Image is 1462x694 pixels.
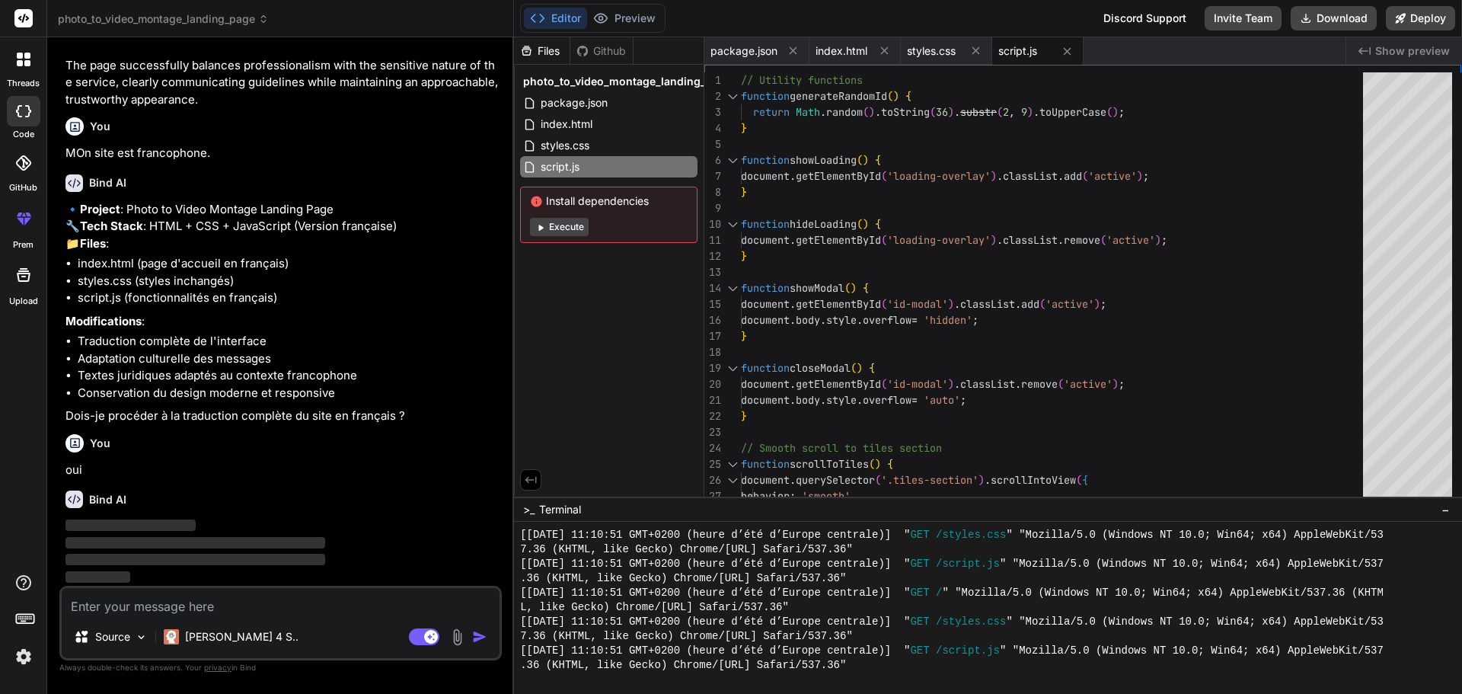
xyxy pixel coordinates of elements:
div: 5 [704,136,721,152]
span: [[DATE] 11:10:51 GMT+0200 (heure d’été d’Europe centrale)] " [520,586,910,600]
label: threads [7,77,40,90]
span: >_ [523,502,535,517]
li: styles.css (styles inchangés) [78,273,499,290]
div: Click to collapse the range. [723,88,742,104]
span: − [1441,502,1450,517]
span: photo_to_video_montage_landing_page [523,74,732,89]
div: 1 [704,72,721,88]
button: Invite Team [1205,6,1282,30]
h6: You [90,119,110,134]
span: ( [997,105,1003,119]
span: ) [948,297,954,311]
span: . [790,377,796,391]
span: ) [991,169,997,183]
div: Files [514,43,570,59]
span: . [820,105,826,119]
span: function [741,281,790,295]
span: } [741,329,747,343]
span: ; [1119,105,1125,119]
span: ( [881,233,887,247]
span: ) [1112,377,1119,391]
div: 9 [704,200,721,216]
div: 7 [704,168,721,184]
span: ( [930,105,936,119]
span: GET [910,528,929,542]
span: function [741,89,790,103]
span: document [741,393,790,407]
span: /styles.css [936,615,1006,629]
img: settings [11,644,37,670]
div: 10 [704,216,721,232]
span: } [741,121,747,135]
div: 8 [704,184,721,200]
span: . [954,377,960,391]
li: index.html (page d'accueil en français) [78,255,499,273]
span: ) [1027,105,1033,119]
span: . [1058,233,1064,247]
button: − [1438,497,1453,522]
span: ) [893,89,899,103]
div: 23 [704,424,721,440]
span: behavior [741,489,790,503]
span: , [1009,105,1015,119]
span: ; [960,393,966,407]
span: styles.css [539,136,591,155]
span: } [741,185,747,199]
div: 2 [704,88,721,104]
span: ( [887,89,893,103]
span: body [796,393,820,407]
span: .36 (KHTML, like Gecko) Chrome/[URL] Safari/537.36" [520,571,846,586]
span: ) [1094,297,1100,311]
span: . [954,105,960,119]
span: { [869,361,875,375]
span: styles.css [907,43,956,59]
span: . [954,297,960,311]
button: Preview [587,8,662,29]
span: [[DATE] 11:10:51 GMT+0200 (heure d’été d’Europe centrale)] " [520,615,910,629]
span: overflow [863,393,911,407]
img: icon [472,629,487,644]
img: attachment [448,628,466,646]
div: Click to collapse the range. [723,472,742,488]
span: ‌ [65,571,130,583]
div: 22 [704,408,721,424]
span: random [826,105,863,119]
span: getElementById [796,297,881,311]
span: document [741,169,790,183]
div: 11 [704,232,721,248]
div: Click to collapse the range. [723,360,742,376]
span: . [997,233,1003,247]
span: . [1058,169,1064,183]
span: . [857,393,863,407]
span: ( [844,281,851,295]
p: : [65,313,499,331]
span: . [1033,105,1039,119]
span: . [790,233,796,247]
span: getElementById [796,169,881,183]
span: substr [960,105,997,119]
span: { [875,217,881,231]
li: Traduction complète de l'interface [78,333,499,350]
span: .36 (KHTML, like Gecko) Chrome/[URL] Safari/537.36" [520,658,846,673]
span: document [741,473,790,487]
span: Show preview [1375,43,1450,59]
span: ( [863,105,869,119]
span: ‌ [65,520,196,531]
img: Claude 4 Sonnet [164,629,179,644]
span: toUpperCase [1039,105,1106,119]
span: . [790,393,796,407]
span: ) [1112,105,1119,119]
span: 'active' [1064,377,1112,391]
label: Upload [9,295,38,308]
span: document [741,233,790,247]
span: ) [869,105,875,119]
span: ( [1082,169,1088,183]
span: privacy [204,663,231,672]
span: classList [1003,233,1058,247]
span: " "Mozilla/5.0 (Windows NT 10.0; Win64; x64) AppleWebKit/537.36 (KHTM [942,586,1383,600]
span: ) [978,473,985,487]
span: script.js [998,43,1037,59]
label: code [13,128,34,141]
span: = [911,393,918,407]
div: 4 [704,120,721,136]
